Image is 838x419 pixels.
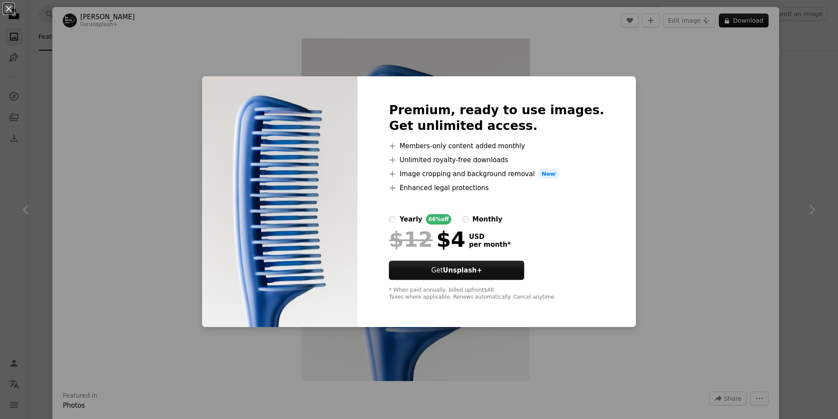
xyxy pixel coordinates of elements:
li: Unlimited royalty-free downloads [389,155,604,165]
span: New [538,169,559,179]
span: USD [469,233,511,241]
li: Members-only content added monthly [389,141,604,151]
span: $12 [389,228,433,251]
img: premium_photo-1758633868437-cf9c0e2a8186 [202,76,357,327]
span: per month * [469,241,511,249]
div: yearly [399,214,422,225]
li: Enhanced legal protections [389,183,604,193]
li: Image cropping and background removal [389,169,604,179]
div: * When paid annually, billed upfront $48 Taxes where applicable. Renews automatically. Cancel any... [389,287,604,301]
button: GetUnsplash+ [389,261,524,280]
div: $4 [389,228,465,251]
div: 66% off [426,214,452,225]
h2: Premium, ready to use images. Get unlimited access. [389,102,604,134]
input: monthly [462,216,469,223]
div: monthly [472,214,502,225]
input: yearly66%off [389,216,396,223]
strong: Unsplash+ [443,266,482,274]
